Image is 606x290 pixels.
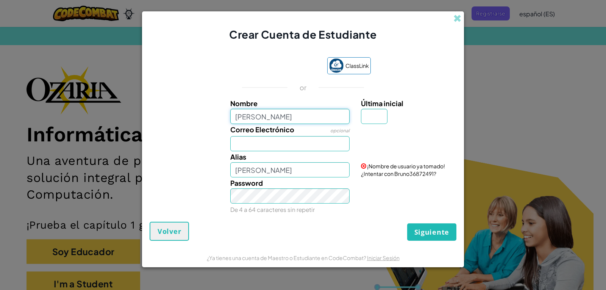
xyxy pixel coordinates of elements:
[150,222,189,241] button: Volver
[231,58,323,75] iframe: Botón Iniciar sesión con Google
[361,99,403,108] span: Última inicial
[230,179,263,187] span: Password
[367,254,400,261] a: Iniciar Sesión
[230,125,294,134] span: Correo Electrónico
[407,223,456,241] button: Siguiente
[158,227,181,236] span: Volver
[414,227,449,237] span: Siguiente
[207,254,367,261] span: ¿Ya tienes una cuenta de Maestro o Estudiante en CodeCombat?
[345,60,369,71] span: ClassLink
[229,28,377,41] span: Crear Cuenta de Estudiante
[230,206,315,213] small: De 4 a 64 caracteres sin repetir
[230,152,246,161] span: Alias
[300,83,307,92] p: or
[361,163,445,177] span: ¡Nombre de usuario ya tomado! ¿Intentar con Bruno36872491?
[230,99,258,108] span: Nombre
[329,58,344,73] img: classlink-logo-small.png
[330,128,350,133] span: opcional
